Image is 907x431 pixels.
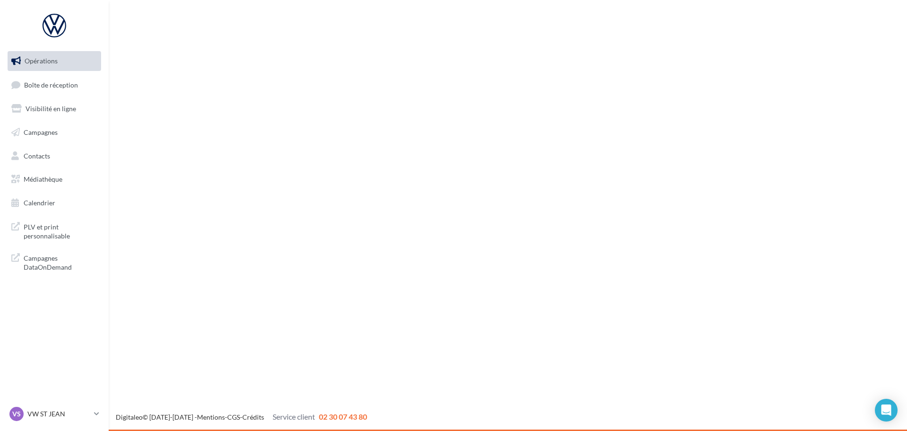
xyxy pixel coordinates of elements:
[24,80,78,88] span: Boîte de réception
[227,413,240,421] a: CGS
[6,75,103,95] a: Boîte de réception
[8,405,101,423] a: VS VW ST JEAN
[24,151,50,159] span: Contacts
[24,128,58,136] span: Campagnes
[6,123,103,142] a: Campagnes
[6,248,103,276] a: Campagnes DataOnDemand
[24,220,97,241] span: PLV et print personnalisable
[24,175,62,183] span: Médiathèque
[6,169,103,189] a: Médiathèque
[25,57,58,65] span: Opérations
[116,413,143,421] a: Digitaleo
[12,409,21,419] span: VS
[24,252,97,272] span: Campagnes DataOnDemand
[197,413,225,421] a: Mentions
[6,217,103,245] a: PLV et print personnalisable
[6,193,103,213] a: Calendrier
[273,412,315,421] span: Service client
[6,51,103,71] a: Opérations
[242,413,264,421] a: Crédits
[6,146,103,166] a: Contacts
[24,199,55,207] span: Calendrier
[875,399,898,422] div: Open Intercom Messenger
[116,413,367,421] span: © [DATE]-[DATE] - - -
[6,99,103,119] a: Visibilité en ligne
[319,412,367,421] span: 02 30 07 43 80
[26,105,76,113] span: Visibilité en ligne
[27,409,90,419] p: VW ST JEAN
